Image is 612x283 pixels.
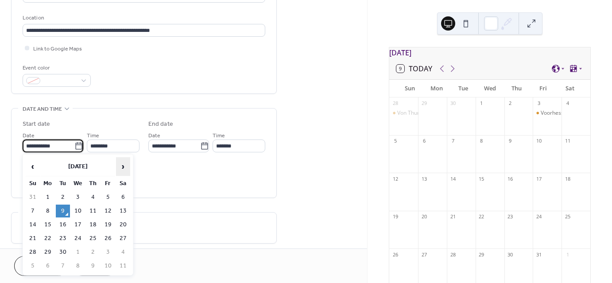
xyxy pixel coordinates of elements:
[449,100,456,107] div: 30
[421,100,427,107] div: 29
[23,13,263,23] div: Location
[26,218,40,231] td: 14
[26,177,40,190] th: Su
[421,213,427,220] div: 20
[86,246,100,259] td: 2
[450,80,476,97] div: Tue
[423,80,449,97] div: Mon
[449,251,456,258] div: 28
[41,205,55,217] td: 8
[397,109,437,117] div: Von Thun Farms
[392,138,399,144] div: 5
[56,191,70,204] td: 2
[86,205,100,217] td: 11
[116,260,130,272] td: 11
[116,177,130,190] th: Sa
[26,232,40,245] td: 21
[71,191,85,204] td: 3
[101,260,115,272] td: 10
[41,191,55,204] td: 1
[507,175,514,182] div: 16
[535,213,542,220] div: 24
[564,100,571,107] div: 4
[503,80,530,97] div: Thu
[421,251,427,258] div: 27
[393,62,435,75] button: 9Today
[33,44,82,54] span: Link to Google Maps
[392,213,399,220] div: 19
[449,138,456,144] div: 7
[41,218,55,231] td: 15
[557,80,583,97] div: Sat
[56,218,70,231] td: 16
[389,47,590,58] div: [DATE]
[116,205,130,217] td: 13
[148,131,160,140] span: Date
[56,177,70,190] th: Tu
[421,138,427,144] div: 6
[392,100,399,107] div: 28
[535,251,542,258] div: 31
[23,120,50,129] div: Start date
[56,205,70,217] td: 9
[41,157,115,176] th: [DATE]
[101,177,115,190] th: Fr
[86,218,100,231] td: 18
[71,177,85,190] th: We
[116,246,130,259] td: 4
[476,80,503,97] div: Wed
[14,256,69,276] button: Cancel
[116,232,130,245] td: 27
[86,260,100,272] td: 9
[41,177,55,190] th: Mo
[478,251,485,258] div: 29
[26,205,40,217] td: 7
[148,120,173,129] div: End date
[26,260,40,272] td: 5
[535,175,542,182] div: 17
[392,251,399,258] div: 26
[478,100,485,107] div: 1
[478,213,485,220] div: 22
[23,63,89,73] div: Event color
[23,105,62,114] span: Date and time
[396,80,423,97] div: Sun
[392,175,399,182] div: 12
[87,131,99,140] span: Time
[101,191,115,204] td: 5
[507,100,514,107] div: 2
[56,260,70,272] td: 7
[564,138,571,144] div: 11
[530,80,556,97] div: Fri
[449,175,456,182] div: 14
[71,246,85,259] td: 1
[535,138,542,144] div: 10
[507,213,514,220] div: 23
[478,175,485,182] div: 15
[116,158,130,175] span: ›
[116,191,130,204] td: 6
[533,109,562,117] div: Voorhess Home Coming Game
[101,218,115,231] td: 19
[41,246,55,259] td: 29
[507,138,514,144] div: 9
[86,177,100,190] th: Th
[449,213,456,220] div: 21
[23,131,35,140] span: Date
[478,138,485,144] div: 8
[41,260,55,272] td: 6
[507,251,514,258] div: 30
[41,232,55,245] td: 22
[26,246,40,259] td: 28
[26,158,39,175] span: ‹
[213,131,225,140] span: Time
[56,232,70,245] td: 23
[71,232,85,245] td: 24
[389,109,418,117] div: Von Thun Farms
[86,232,100,245] td: 25
[101,205,115,217] td: 12
[101,246,115,259] td: 3
[116,218,130,231] td: 20
[564,251,571,258] div: 1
